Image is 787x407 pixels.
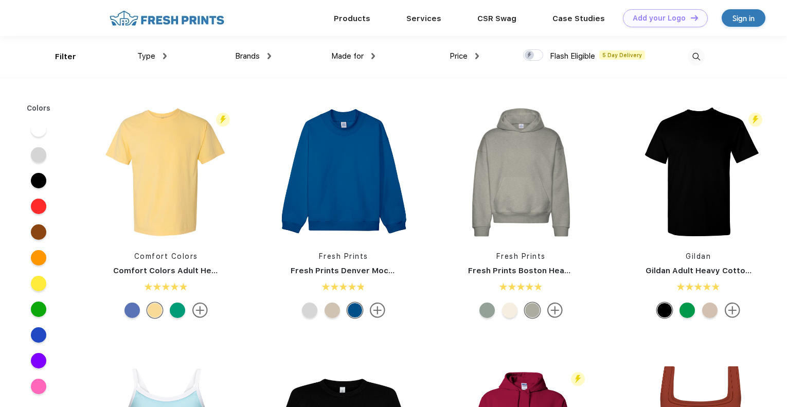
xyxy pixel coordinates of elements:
[331,51,364,61] span: Made for
[748,113,762,127] img: flash_active_toggle.svg
[347,303,363,318] div: Royal Blue
[370,303,385,318] img: more.svg
[496,252,546,260] a: Fresh Prints
[325,303,340,318] div: Sand
[147,303,163,318] div: Butter
[502,303,517,318] div: Buttermilk
[19,103,59,114] div: Colors
[113,266,281,275] a: Comfort Colors Adult Heavyweight T-Shirt
[646,266,779,275] a: Gildan Adult Heavy Cotton T-Shirt
[475,53,479,59] img: dropdown.png
[525,303,540,318] div: Heathered Grey
[291,266,514,275] a: Fresh Prints Denver Mock Neck Heavyweight Sweatshirt
[334,14,370,23] a: Products
[633,14,686,23] div: Add your Logo
[192,303,208,318] img: more.svg
[550,51,595,61] span: Flash Eligible
[468,266,631,275] a: Fresh Prints Boston Heavyweight Hoodie
[163,53,167,59] img: dropdown.png
[686,252,711,260] a: Gildan
[691,15,698,21] img: DT
[453,104,589,241] img: func=resize&h=266
[134,252,198,260] a: Comfort Colors
[302,303,317,318] div: Ash Grey
[371,53,375,59] img: dropdown.png
[702,303,718,318] div: Sand
[216,113,230,127] img: flash_active_toggle.svg
[170,303,185,318] div: Island Green
[725,303,740,318] img: more.svg
[630,104,767,241] img: func=resize&h=266
[319,252,368,260] a: Fresh Prints
[599,50,645,60] span: 5 Day Delivery
[235,51,260,61] span: Brands
[106,9,227,27] img: fo%20logo%202.webp
[679,303,695,318] div: Irish Green
[267,53,271,59] img: dropdown.png
[688,48,705,65] img: desktop_search.svg
[722,9,765,27] a: Sign in
[547,303,563,318] img: more.svg
[571,372,585,386] img: flash_active_toggle.svg
[479,303,495,318] div: Sage Green
[98,104,235,241] img: func=resize&h=266
[275,104,412,241] img: func=resize&h=266
[732,12,755,24] div: Sign in
[450,51,468,61] span: Price
[657,303,672,318] div: Black
[124,303,140,318] div: Flo Blue
[55,51,76,63] div: Filter
[137,51,155,61] span: Type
